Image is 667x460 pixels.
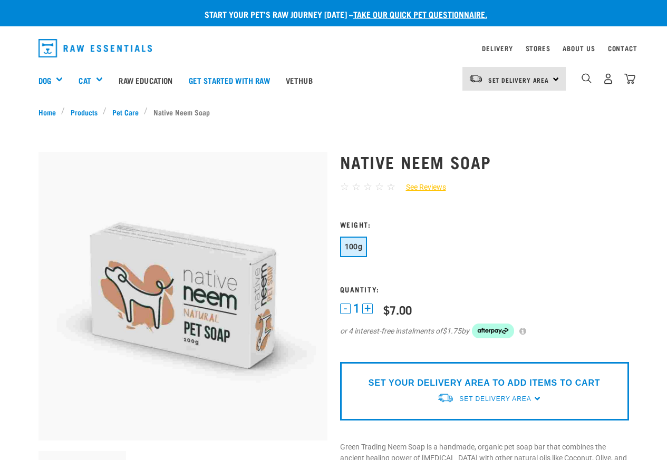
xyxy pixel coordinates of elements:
[38,106,62,118] a: Home
[353,12,487,16] a: take our quick pet questionnaire.
[340,237,368,257] button: 100g
[472,324,514,338] img: Afterpay
[38,39,152,57] img: Raw Essentials Logo
[608,46,637,50] a: Contact
[469,74,483,83] img: van-moving.png
[79,74,91,86] a: Cat
[340,181,349,193] span: ☆
[624,73,635,84] img: home-icon@2x.png
[362,304,373,314] button: +
[482,46,513,50] a: Delivery
[442,326,461,337] span: $1.75
[395,182,446,193] a: See Reviews
[38,152,327,441] img: Organic neem pet soap bar 100g green trading
[369,377,600,389] p: SET YOUR DELIVERY AREA TO ADD ITEMS TO CART
[603,73,614,84] img: user.png
[375,181,384,193] span: ☆
[563,46,595,50] a: About Us
[437,393,454,404] img: van-moving.png
[526,46,550,50] a: Stores
[363,181,372,193] span: ☆
[111,59,180,101] a: Raw Education
[278,59,321,101] a: Vethub
[488,78,549,82] span: Set Delivery Area
[386,181,395,193] span: ☆
[340,152,629,171] h1: Native Neem Soap
[340,220,629,228] h3: Weight:
[459,395,531,403] span: Set Delivery Area
[30,35,637,62] nav: dropdown navigation
[352,181,361,193] span: ☆
[383,303,412,316] div: $7.00
[582,73,592,83] img: home-icon-1@2x.png
[181,59,278,101] a: Get started with Raw
[340,324,629,338] div: or 4 interest-free instalments of by
[107,106,144,118] a: Pet Care
[345,242,363,251] span: 100g
[353,303,360,314] span: 1
[340,285,629,293] h3: Quantity:
[65,106,103,118] a: Products
[38,74,51,86] a: Dog
[38,106,629,118] nav: breadcrumbs
[340,304,351,314] button: -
